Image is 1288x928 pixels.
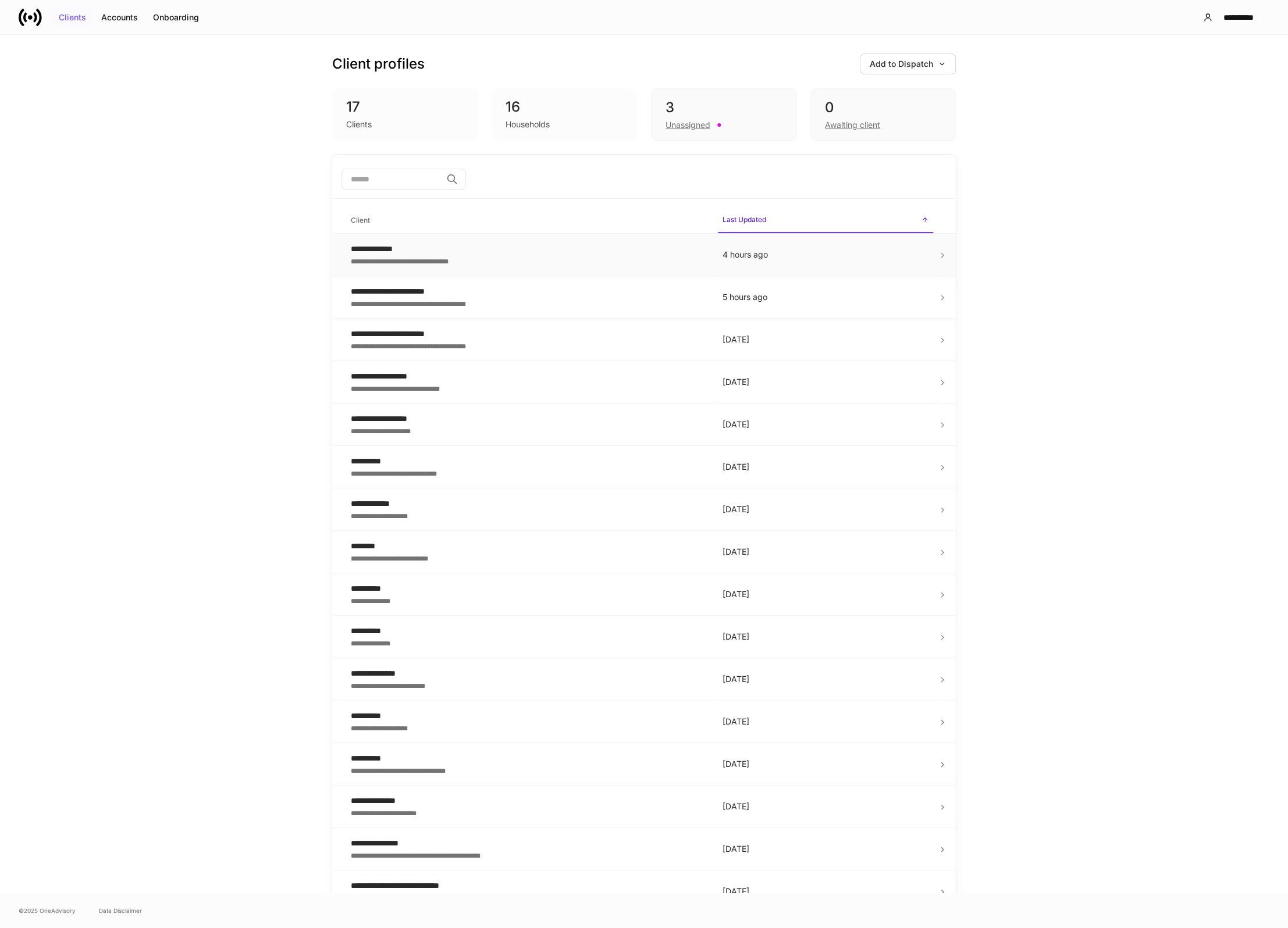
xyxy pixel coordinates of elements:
[723,376,928,388] p: [DATE]
[723,291,928,303] p: 5 hours ago
[506,119,550,130] div: Households
[666,119,710,131] div: Unassigned
[825,98,941,117] div: 0
[723,886,928,897] p: [DATE]
[723,546,928,558] p: [DATE]
[94,8,145,27] button: Accounts
[723,504,928,515] p: [DATE]
[860,53,956,74] button: Add to Dispatch
[870,60,946,68] div: Add to Dispatch
[101,13,138,22] div: Accounts
[346,209,709,233] span: Client
[718,208,933,233] span: Last Updated
[346,119,372,130] div: Clients
[810,88,956,141] div: 0Awaiting client
[51,8,94,27] button: Clients
[723,419,928,430] p: [DATE]
[19,906,76,915] span: © 2025 OneAdvisory
[666,98,782,117] div: 3
[723,249,928,260] p: 4 hours ago
[99,906,142,915] a: Data Disclaimer
[723,673,928,685] p: [DATE]
[506,98,623,116] div: 16
[723,588,928,600] p: [DATE]
[723,758,928,770] p: [DATE]
[351,215,370,226] h6: Client
[723,843,928,855] p: [DATE]
[723,631,928,643] p: [DATE]
[723,801,928,812] p: [DATE]
[825,119,880,131] div: Awaiting client
[153,13,199,22] div: Onboarding
[59,13,86,22] div: Clients
[723,461,928,473] p: [DATE]
[723,334,928,345] p: [DATE]
[145,8,207,27] button: Onboarding
[723,716,928,727] p: [DATE]
[651,88,796,141] div: 3Unassigned
[346,98,464,116] div: 17
[723,214,766,225] h6: Last Updated
[332,55,425,73] h3: Client profiles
